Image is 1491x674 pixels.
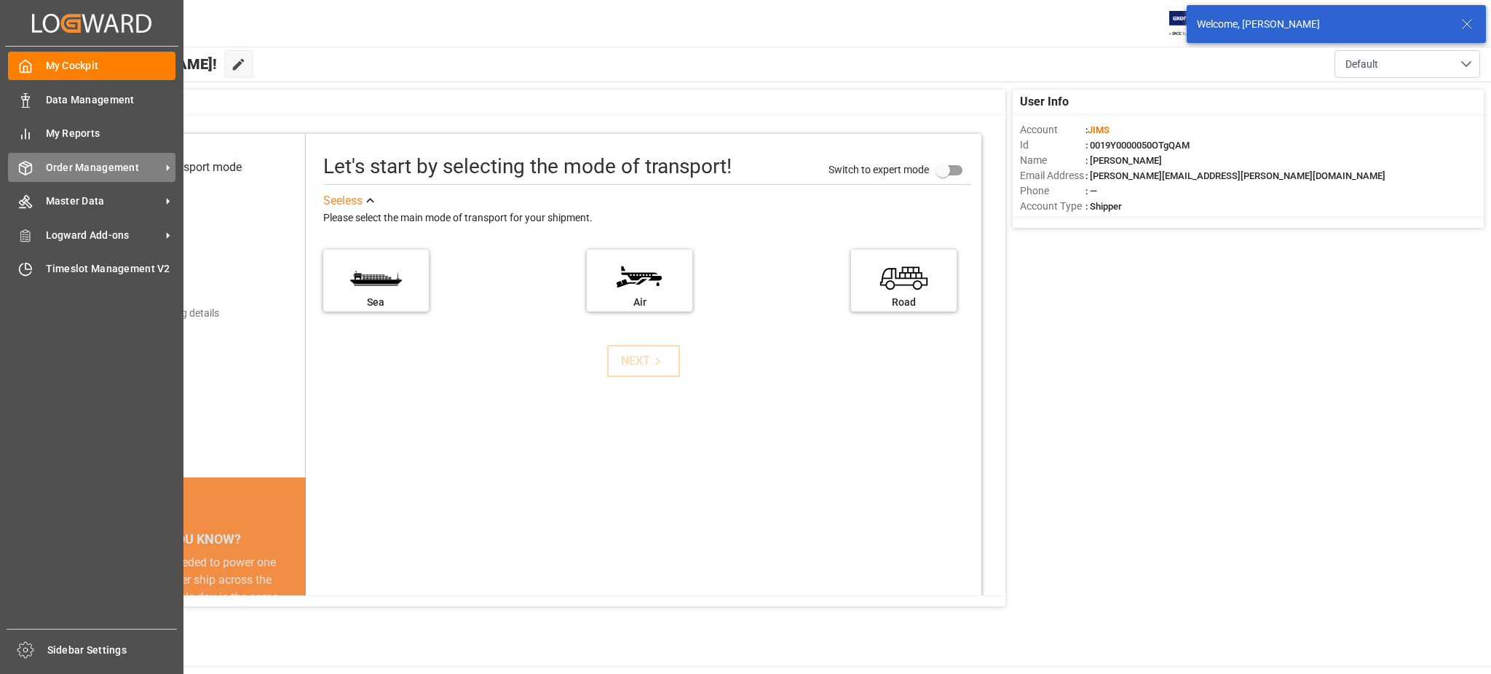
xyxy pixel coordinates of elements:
span: Default [1345,57,1378,72]
span: Master Data [46,194,161,209]
span: Sidebar Settings [47,643,178,658]
div: Welcome, [PERSON_NAME] [1197,17,1447,32]
a: My Cockpit [8,52,175,80]
span: Timeslot Management V2 [46,261,176,277]
span: : [PERSON_NAME] [1085,155,1162,166]
span: Switch to expert mode [828,164,929,175]
span: My Reports [46,126,176,141]
button: NEXT [607,345,680,377]
div: Let's start by selecting the mode of transport! [323,151,732,182]
button: open menu [1334,50,1480,78]
span: Order Management [46,160,161,175]
button: next slide / item [285,554,306,659]
div: DID YOU KNOW? [80,523,305,554]
span: Hello [PERSON_NAME]! [60,50,217,78]
span: JIMS [1088,124,1110,135]
span: Email Address [1020,168,1085,183]
img: Exertis%20JAM%20-%20Email%20Logo.jpg_1722504956.jpg [1169,11,1219,36]
span: Data Management [46,92,176,108]
span: My Cockpit [46,58,176,74]
span: : 0019Y0000050OTgQAM [1085,140,1190,151]
span: : Shipper [1085,201,1122,212]
div: Please select the main mode of transport for your shipment. [323,210,971,227]
div: See less [323,192,363,210]
span: Name [1020,153,1085,168]
span: Logward Add-ons [46,228,161,243]
span: : [PERSON_NAME][EMAIL_ADDRESS][PERSON_NAME][DOMAIN_NAME] [1085,170,1385,181]
span: : — [1085,186,1097,197]
span: : [1085,124,1110,135]
div: Air [594,295,685,310]
span: Id [1020,138,1085,153]
div: Select transport mode [129,159,242,176]
div: Road [858,295,949,310]
span: Phone [1020,183,1085,199]
span: Account Type [1020,199,1085,214]
a: Data Management [8,85,175,114]
div: Sea [331,295,422,310]
span: User Info [1020,93,1069,111]
div: NEXT [621,352,665,370]
span: Account [1020,122,1085,138]
div: The energy needed to power one large container ship across the ocean in a single day is the same ... [98,554,288,641]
